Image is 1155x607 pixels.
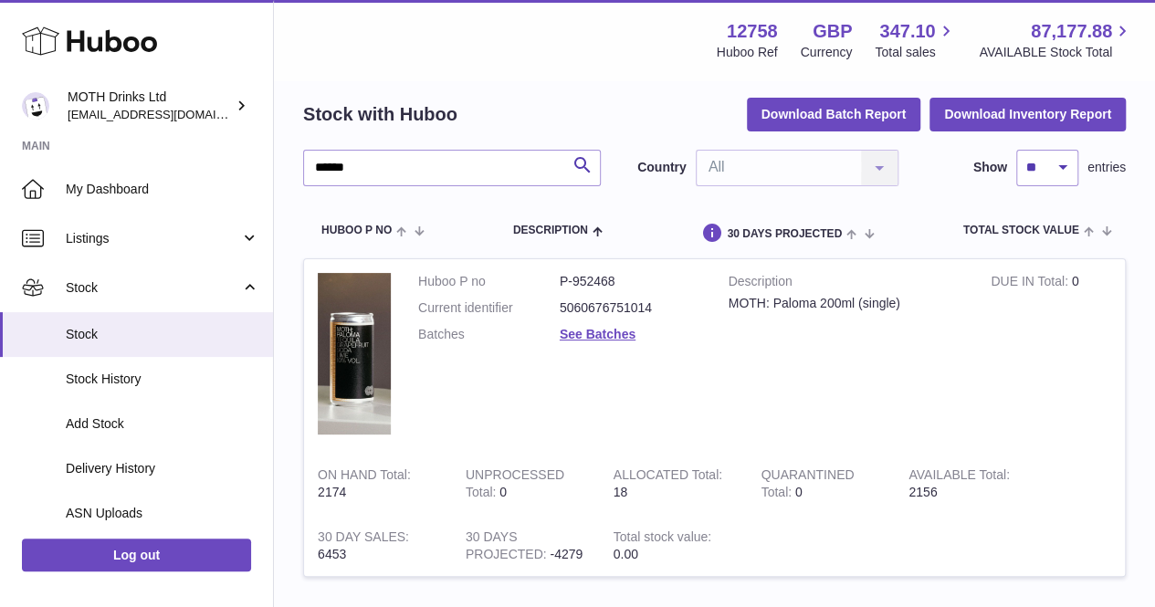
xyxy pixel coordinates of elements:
[66,371,259,388] span: Stock History
[560,299,701,317] dd: 5060676751014
[418,299,560,317] dt: Current identifier
[991,274,1071,293] strong: DUE IN Total
[795,485,803,499] span: 0
[614,529,711,549] strong: Total stock value
[513,225,588,236] span: Description
[318,273,391,434] img: product image
[22,92,49,120] img: orders@mothdrinks.com
[304,453,452,515] td: 2174
[303,102,457,127] h2: Stock with Huboo
[600,453,748,515] td: 18
[614,547,638,561] span: 0.00
[560,327,635,341] a: See Batches
[66,460,259,477] span: Delivery History
[318,467,411,487] strong: ON HAND Total
[729,273,964,295] strong: Description
[879,19,935,44] span: 347.10
[813,19,852,44] strong: GBP
[321,225,392,236] span: Huboo P no
[929,98,1126,131] button: Download Inventory Report
[875,19,956,61] a: 347.10 Total sales
[979,19,1133,61] a: 87,177.88 AVAILABLE Stock Total
[963,225,1079,236] span: Total stock value
[560,273,701,290] dd: P-952468
[973,159,1007,176] label: Show
[761,467,854,504] strong: QUARANTINED Total
[418,326,560,343] dt: Batches
[614,467,722,487] strong: ALLOCATED Total
[418,273,560,290] dt: Huboo P no
[977,259,1125,453] td: 0
[66,326,259,343] span: Stock
[747,98,921,131] button: Download Batch Report
[637,159,687,176] label: Country
[66,279,240,297] span: Stock
[727,228,842,240] span: 30 DAYS PROJECTED
[304,515,452,577] td: 6453
[66,415,259,433] span: Add Stock
[466,467,564,504] strong: UNPROCESSED Total
[727,19,778,44] strong: 12758
[717,44,778,61] div: Huboo Ref
[801,44,853,61] div: Currency
[908,467,1010,487] strong: AVAILABLE Total
[66,505,259,522] span: ASN Uploads
[895,453,1043,515] td: 2156
[1031,19,1112,44] span: 87,177.88
[452,453,600,515] td: 0
[22,539,251,571] a: Log out
[1087,159,1126,176] span: entries
[452,515,600,577] td: -4279
[68,89,232,123] div: MOTH Drinks Ltd
[68,107,268,121] span: [EMAIL_ADDRESS][DOMAIN_NAME]
[875,44,956,61] span: Total sales
[318,529,409,549] strong: 30 DAY SALES
[979,44,1133,61] span: AVAILABLE Stock Total
[66,230,240,247] span: Listings
[729,295,964,312] div: MOTH: Paloma 200ml (single)
[66,181,259,198] span: My Dashboard
[466,529,551,566] strong: 30 DAYS PROJECTED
